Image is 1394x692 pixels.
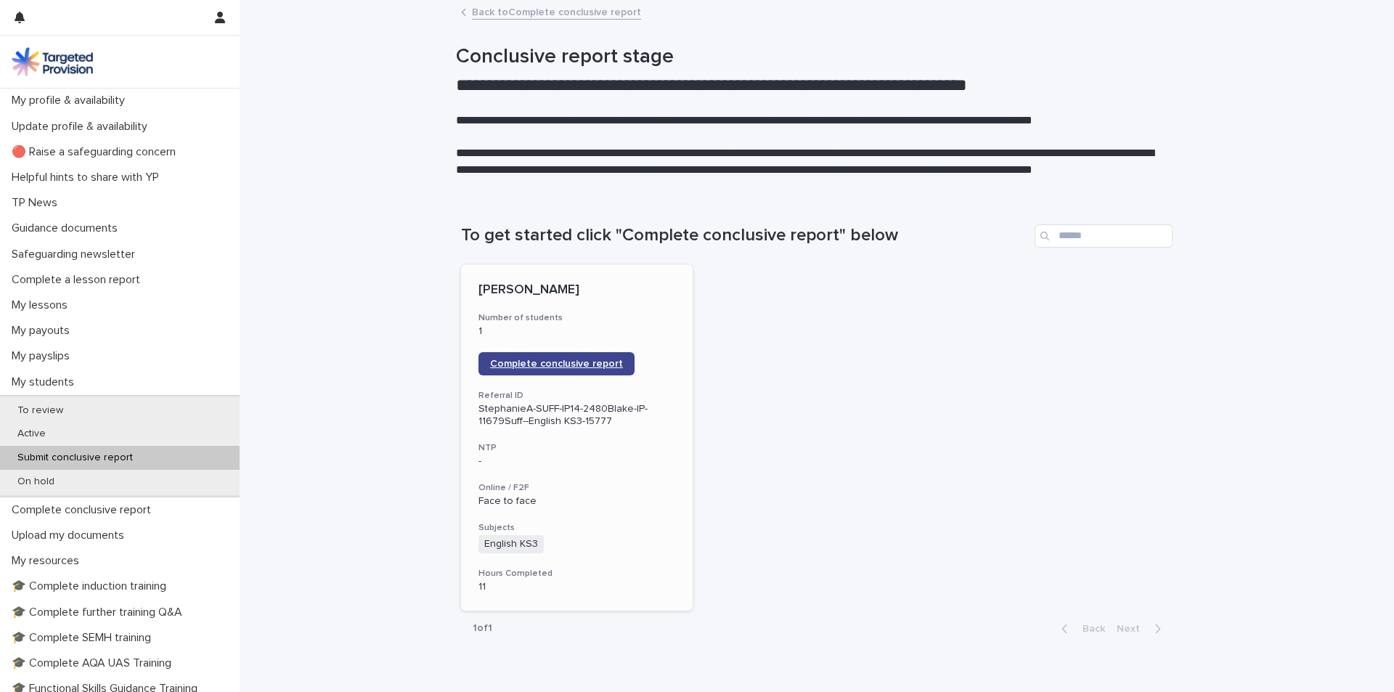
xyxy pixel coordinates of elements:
p: TP News [6,196,69,210]
p: StephanieA-SUFF-IP14-2480Blake-IP-11679Suff--English KS3-15777 [478,403,675,428]
p: Update profile & availability [6,120,159,134]
p: My payouts [6,324,81,338]
p: My profile & availability [6,94,136,107]
p: Face to face [478,495,675,508]
p: 🎓 Complete AQA UAS Training [6,656,183,670]
p: My resources [6,554,91,568]
p: Guidance documents [6,221,129,235]
p: 11 [478,581,675,593]
h3: Referral ID [478,390,675,402]
p: Helpful hints to share with YP [6,171,171,184]
p: [PERSON_NAME] [478,282,675,298]
p: My students [6,375,86,389]
a: Back toComplete conclusive report [472,3,641,20]
p: My payslips [6,349,81,363]
p: 1 [478,325,675,338]
p: 🎓 Complete induction training [6,579,178,593]
h3: Subjects [478,522,675,534]
h3: NTP [478,442,675,454]
p: 🔴 Raise a safeguarding concern [6,145,187,159]
p: - [478,455,675,468]
p: Submit conclusive report [6,452,144,464]
span: Next [1117,624,1149,634]
a: [PERSON_NAME]Number of students1Complete conclusive reportReferral IDStephanieA-SUFF-IP14-2480Bla... [461,265,693,611]
p: Complete a lesson report [6,273,152,287]
p: My lessons [6,298,79,312]
p: 🎓 Complete SEMH training [6,631,163,645]
span: English KS3 [478,535,544,553]
button: Next [1111,622,1173,635]
p: Upload my documents [6,529,136,542]
input: Search [1035,224,1173,248]
h3: Number of students [478,312,675,324]
button: Back [1050,622,1111,635]
p: Active [6,428,57,440]
p: On hold [6,476,66,488]
p: 1 of 1 [461,611,504,646]
a: Complete conclusive report [478,352,635,375]
h1: To get started click "Complete conclusive report" below [461,225,1029,246]
p: Safeguarding newsletter [6,248,147,261]
p: Complete conclusive report [6,503,163,517]
p: To review [6,404,75,417]
h3: Online / F2F [478,482,675,494]
h3: Hours Completed [478,568,675,579]
img: M5nRWzHhSzIhMunXDL62 [12,47,93,76]
p: 🎓 Complete further training Q&A [6,606,194,619]
span: Complete conclusive report [490,359,623,369]
h1: Conclusive report stage [456,45,1167,70]
span: Back [1074,624,1105,634]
